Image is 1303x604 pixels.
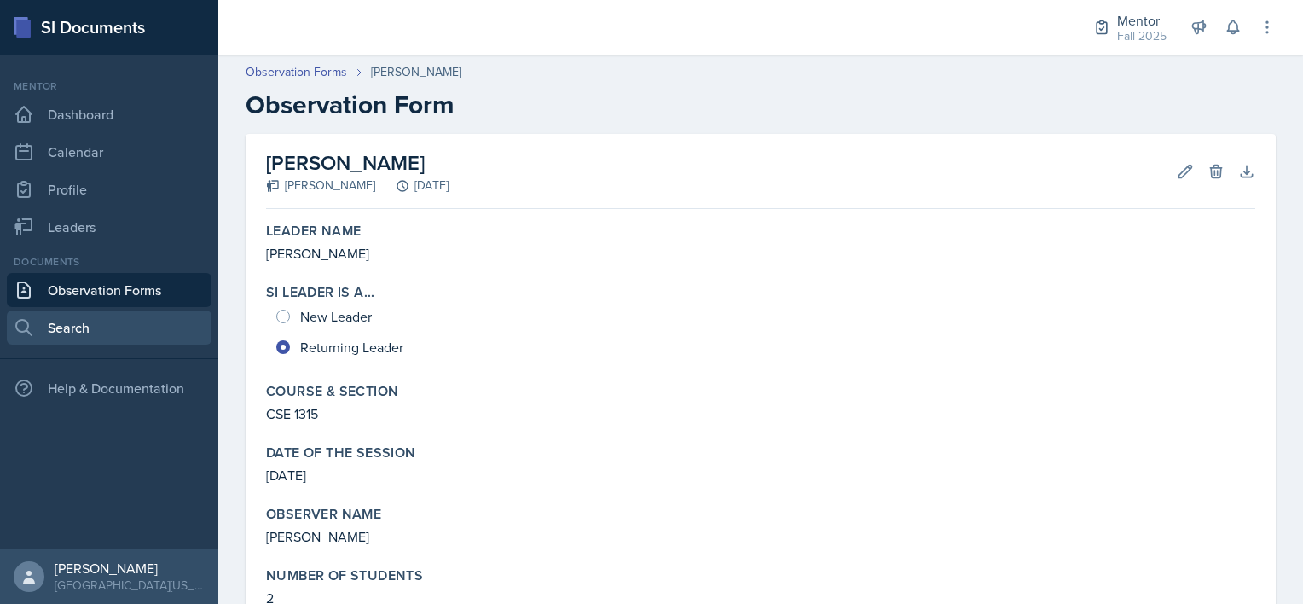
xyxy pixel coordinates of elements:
label: Number of Students [266,567,423,584]
label: Leader Name [266,223,361,240]
label: Date of the Session [266,444,416,462]
div: [PERSON_NAME] [371,63,461,81]
div: [PERSON_NAME] [266,177,375,195]
h2: [PERSON_NAME] [266,148,449,178]
a: Calendar [7,135,211,169]
p: [DATE] [266,465,1255,485]
p: [PERSON_NAME] [266,243,1255,264]
div: Mentor [1117,10,1167,31]
div: [GEOGRAPHIC_DATA][US_STATE] [55,577,205,594]
label: Course & Section [266,383,398,400]
a: Profile [7,172,211,206]
a: Dashboard [7,97,211,131]
p: CSE 1315 [266,404,1255,424]
div: Fall 2025 [1117,27,1167,45]
a: Search [7,311,211,345]
div: [PERSON_NAME] [55,560,205,577]
div: Documents [7,254,211,270]
a: Leaders [7,210,211,244]
a: Observation Forms [246,63,347,81]
h2: Observation Form [246,90,1276,120]
div: Help & Documentation [7,371,211,405]
label: SI Leader is a... [266,284,375,301]
div: Mentor [7,78,211,94]
label: Observer name [266,506,381,523]
p: [PERSON_NAME] [266,526,1255,547]
a: Observation Forms [7,273,211,307]
div: [DATE] [375,177,449,195]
